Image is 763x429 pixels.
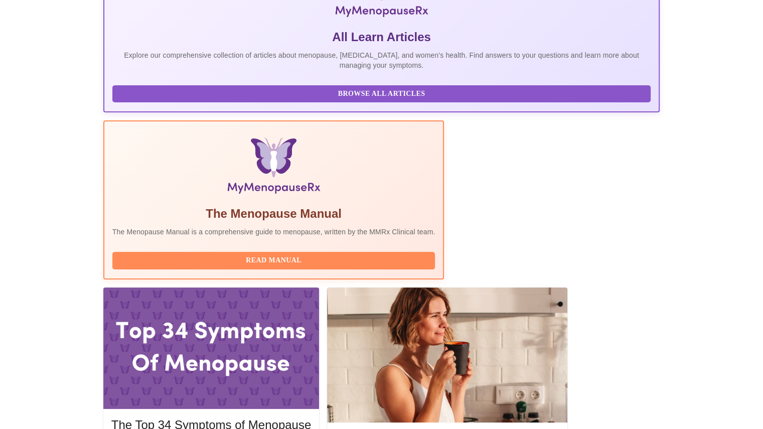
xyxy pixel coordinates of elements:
[112,89,654,97] a: Browse All Articles
[112,255,438,264] a: Read Manual
[112,227,435,237] p: The Menopause Manual is a comprehensive guide to menopause, written by the MMRx Clinical team.
[112,50,651,70] p: Explore our comprehensive collection of articles about menopause, [MEDICAL_DATA], and women's hea...
[112,252,435,269] button: Read Manual
[122,254,425,267] span: Read Manual
[112,29,651,45] h5: All Learn Articles
[164,137,384,198] img: Menopause Manual
[112,206,435,222] h5: The Menopause Manual
[122,88,641,100] span: Browse All Articles
[112,85,651,103] button: Browse All Articles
